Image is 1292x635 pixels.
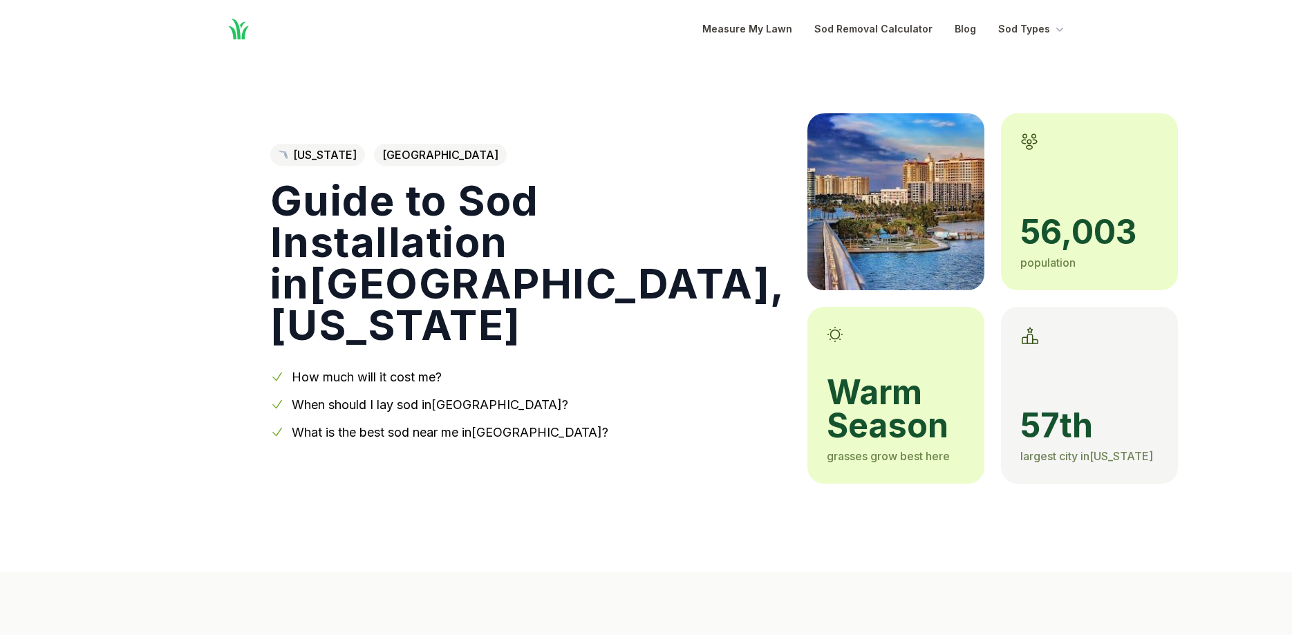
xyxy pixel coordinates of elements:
[1020,216,1159,249] span: 56,003
[998,21,1067,37] button: Sod Types
[292,370,442,384] a: How much will it cost me?
[827,449,950,463] span: grasses grow best here
[292,425,608,439] a: What is the best sod near me in[GEOGRAPHIC_DATA]?
[1020,449,1153,463] span: largest city in [US_STATE]
[279,151,288,160] img: Florida state outline
[292,397,568,412] a: When should I lay sod in[GEOGRAPHIC_DATA]?
[270,180,785,345] h1: Guide to Sod Installation in [GEOGRAPHIC_DATA] , [US_STATE]
[702,21,792,37] a: Measure My Lawn
[827,376,965,442] span: warm season
[955,21,976,37] a: Blog
[1020,409,1159,442] span: 57th
[270,144,365,166] a: [US_STATE]
[1020,256,1076,269] span: population
[807,113,984,290] img: A picture of Sarasota
[814,21,933,37] a: Sod Removal Calculator
[374,144,507,166] span: [GEOGRAPHIC_DATA]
